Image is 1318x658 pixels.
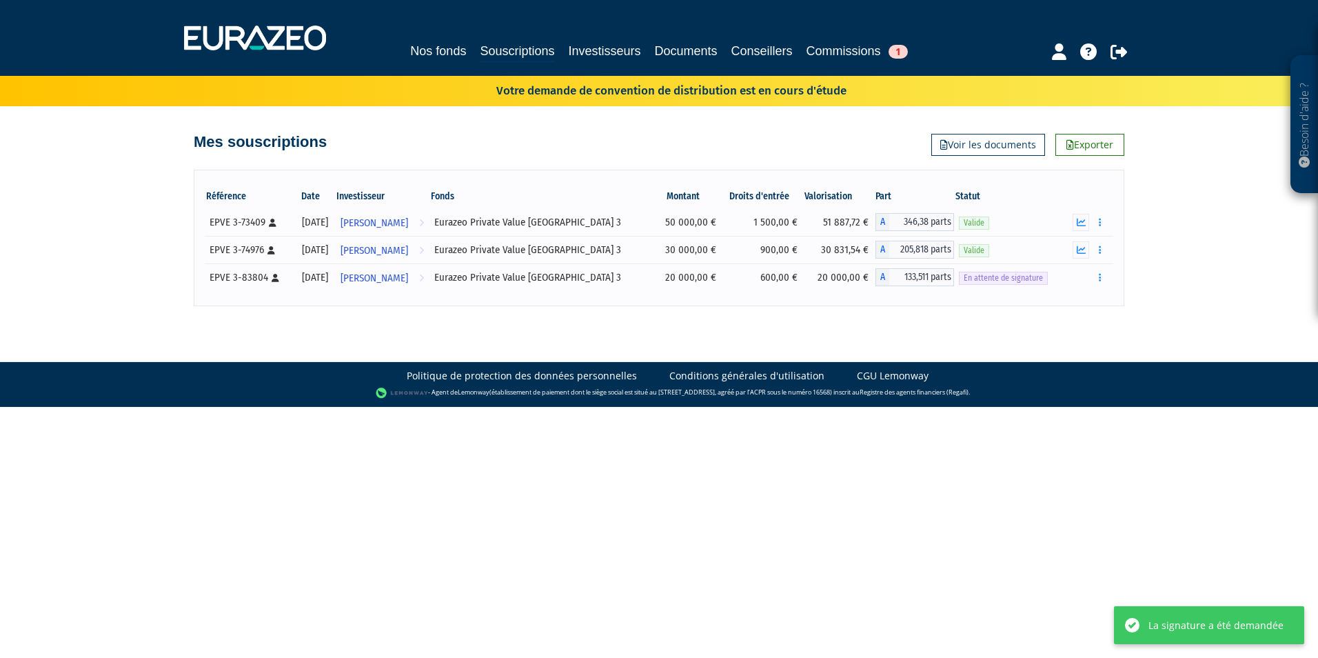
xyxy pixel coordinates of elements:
span: Valide [959,244,989,257]
td: 30 000,00 € [652,236,723,263]
div: A - Eurazeo Private Value Europe 3 [875,213,954,231]
div: [DATE] [299,215,330,230]
th: Statut [954,185,1066,208]
a: [PERSON_NAME] [335,208,429,236]
i: Voir l'investisseur [419,210,424,236]
i: Voir l'investisseur [419,238,424,263]
span: 1 [889,45,908,59]
span: Valide [959,217,989,230]
a: Souscriptions [480,41,554,63]
span: [PERSON_NAME] [341,238,408,263]
h4: Mes souscriptions [194,134,327,150]
td: 20 000,00 € [804,263,875,291]
div: [DATE] [299,243,330,257]
i: [Français] Personne physique [267,246,275,255]
td: 51 887,72 € [804,208,875,236]
div: EPVE 3-73409 [210,215,290,230]
th: Droits d'entrée [723,185,804,208]
th: Montant [652,185,723,208]
td: 1 500,00 € [723,208,804,236]
div: Eurazeo Private Value [GEOGRAPHIC_DATA] 3 [434,215,647,230]
td: 50 000,00 € [652,208,723,236]
td: 30 831,54 € [804,236,875,263]
div: A - Eurazeo Private Value Europe 3 [875,241,954,259]
img: 1732889491-logotype_eurazeo_blanc_rvb.png [184,26,326,50]
td: 900,00 € [723,236,804,263]
span: 346,38 parts [889,213,954,231]
span: A [875,268,889,286]
a: Conseillers [731,41,793,61]
div: La signature a été demandée [1148,618,1284,632]
div: EPVE 3-83804 [210,270,290,285]
span: 133,511 parts [889,268,954,286]
a: Voir les documents [931,134,1045,156]
td: 20 000,00 € [652,263,723,291]
i: Voir l'investisseur [419,266,424,291]
td: 600,00 € [723,263,804,291]
div: [DATE] [299,270,330,285]
div: Eurazeo Private Value [GEOGRAPHIC_DATA] 3 [434,243,647,257]
a: Exporter [1055,134,1124,156]
img: logo-lemonway.png [376,386,429,400]
th: Date [294,185,335,208]
th: Investisseur [335,185,429,208]
a: Conditions générales d'utilisation [669,369,824,383]
span: [PERSON_NAME] [341,266,408,291]
div: A - Eurazeo Private Value Europe 3 [875,268,954,286]
a: Politique de protection des données personnelles [407,369,637,383]
p: Votre demande de convention de distribution est en cours d'étude [456,79,846,99]
a: Commissions1 [807,41,908,61]
a: Investisseurs [568,41,640,61]
a: Registre des agents financiers (Regafi) [860,388,969,397]
div: - Agent de (établissement de paiement dont le siège social est situé au [STREET_ADDRESS], agréé p... [14,386,1304,400]
a: Lemonway [458,388,489,397]
a: CGU Lemonway [857,369,929,383]
a: [PERSON_NAME] [335,263,429,291]
th: Valorisation [804,185,875,208]
a: [PERSON_NAME] [335,236,429,263]
th: Référence [205,185,294,208]
i: [Français] Personne physique [272,274,279,282]
th: Fonds [429,185,652,208]
p: Besoin d'aide ? [1297,63,1312,187]
div: Eurazeo Private Value [GEOGRAPHIC_DATA] 3 [434,270,647,285]
a: Documents [655,41,718,61]
div: EPVE 3-74976 [210,243,290,257]
th: Part [875,185,954,208]
span: A [875,213,889,231]
i: [Français] Personne physique [269,219,276,227]
a: Nos fonds [410,41,466,61]
span: A [875,241,889,259]
span: [PERSON_NAME] [341,210,408,236]
span: En attente de signature [959,272,1048,285]
span: 205,818 parts [889,241,954,259]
